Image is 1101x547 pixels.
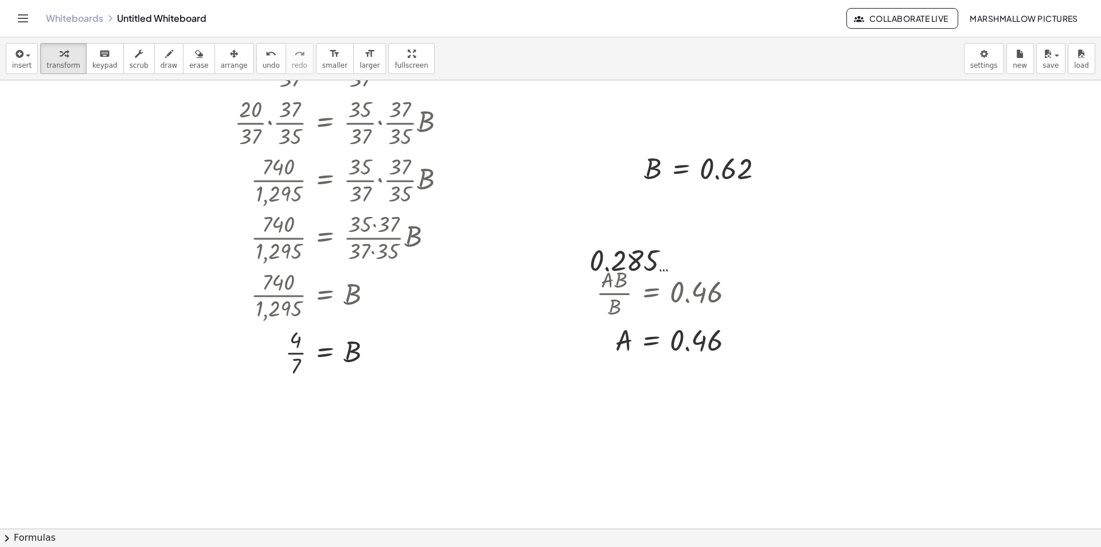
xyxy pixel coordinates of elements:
button: save [1036,43,1065,74]
span: keypad [92,61,118,69]
span: transform [46,61,80,69]
span: new [1013,61,1027,69]
button: erase [183,43,214,74]
span: load [1074,61,1089,69]
button: keyboardkeypad [86,43,124,74]
button: format_sizesmaller [316,43,354,74]
span: Collaborate Live [856,13,948,24]
button: Collaborate Live [846,8,958,29]
i: redo [294,47,305,61]
i: undo [266,47,276,61]
button: draw [154,43,184,74]
span: undo [263,61,280,69]
span: erase [189,61,208,69]
button: insert [6,43,38,74]
button: Toggle navigation [14,9,32,28]
button: arrange [214,43,254,74]
button: redoredo [286,43,314,74]
button: undoundo [256,43,286,74]
span: smaller [322,61,348,69]
button: scrub [123,43,155,74]
button: settings [964,43,1004,74]
button: fullscreen [388,43,434,74]
span: Marshmallow Pictures [970,13,1078,24]
span: arrange [221,61,248,69]
span: scrub [130,61,149,69]
span: insert [12,61,32,69]
span: settings [970,61,998,69]
i: keyboard [99,47,110,61]
button: format_sizelarger [353,43,386,74]
a: Whiteboards [46,13,103,24]
button: Marshmallow Pictures [961,8,1087,29]
button: transform [40,43,87,74]
i: format_size [364,47,375,61]
span: draw [161,61,178,69]
span: fullscreen [395,61,428,69]
button: load [1068,43,1095,74]
i: format_size [329,47,340,61]
button: new [1006,43,1034,74]
span: redo [292,61,307,69]
span: larger [360,61,380,69]
span: save [1043,61,1059,69]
